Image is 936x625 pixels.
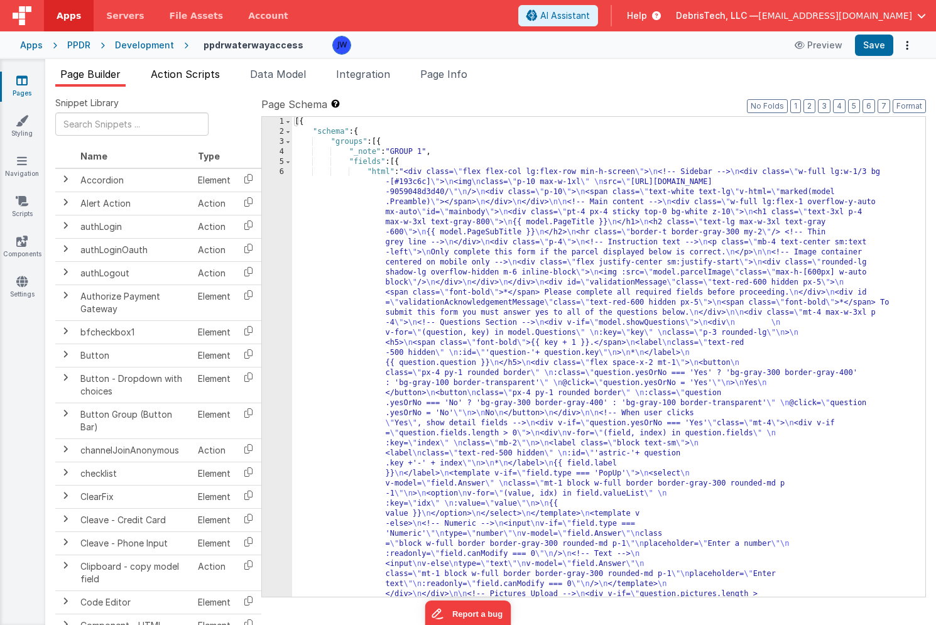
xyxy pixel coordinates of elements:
[333,36,351,54] img: 23adb14d0faf661716b67b8c6cad4d07
[747,99,788,113] button: No Folds
[170,9,224,22] span: File Assets
[75,215,193,238] td: authLogin
[198,151,220,161] span: Type
[420,68,467,80] span: Page Info
[855,35,893,56] button: Save
[193,215,236,238] td: Action
[57,9,81,22] span: Apps
[75,590,193,614] td: Code Editor
[787,35,850,55] button: Preview
[518,5,598,26] button: AI Assistant
[818,99,830,113] button: 3
[75,485,193,508] td: ClearFix
[75,462,193,485] td: checklist
[803,99,815,113] button: 2
[193,168,236,192] td: Element
[262,117,292,127] div: 1
[75,192,193,215] td: Alert Action
[193,462,236,485] td: Element
[75,238,193,261] td: authLoginOauth
[193,555,236,590] td: Action
[758,9,912,22] span: [EMAIL_ADDRESS][DOMAIN_NAME]
[193,367,236,403] td: Element
[193,192,236,215] td: Action
[676,9,758,22] span: DebrisTech, LLC —
[80,151,107,161] span: Name
[898,36,916,54] button: Options
[75,508,193,531] td: Cleave - Credit Card
[193,438,236,462] td: Action
[193,531,236,555] td: Element
[75,261,193,285] td: authLogout
[75,555,193,590] td: Clipboard - copy model field
[262,127,292,137] div: 2
[204,40,303,50] h4: ppdrwaterwayaccess
[262,157,292,167] div: 5
[676,9,926,22] button: DebrisTech, LLC — [EMAIL_ADDRESS][DOMAIN_NAME]
[863,99,875,113] button: 6
[193,590,236,614] td: Element
[106,9,144,22] span: Servers
[193,344,236,367] td: Element
[115,39,174,52] div: Development
[75,531,193,555] td: Cleave - Phone Input
[336,68,390,80] span: Integration
[833,99,846,113] button: 4
[55,112,209,136] input: Search Snippets ...
[75,367,193,403] td: Button - Dropdown with choices
[848,99,860,113] button: 5
[75,168,193,192] td: Accordion
[193,403,236,438] td: Element
[67,39,90,52] div: PPDR
[878,99,890,113] button: 7
[193,485,236,508] td: Element
[193,508,236,531] td: Element
[262,137,292,147] div: 3
[55,97,119,109] span: Snippet Library
[193,285,236,320] td: Element
[193,261,236,285] td: Action
[250,68,306,80] span: Data Model
[60,68,121,80] span: Page Builder
[75,285,193,320] td: Authorize Payment Gateway
[540,9,590,22] span: AI Assistant
[193,238,236,261] td: Action
[790,99,801,113] button: 1
[262,147,292,157] div: 4
[151,68,220,80] span: Action Scripts
[75,438,193,462] td: channelJoinAnonymous
[261,97,327,112] span: Page Schema
[20,39,43,52] div: Apps
[75,403,193,438] td: Button Group (Button Bar)
[893,99,926,113] button: Format
[193,320,236,344] td: Element
[75,344,193,367] td: Button
[75,320,193,344] td: bfcheckbox1
[627,9,647,22] span: Help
